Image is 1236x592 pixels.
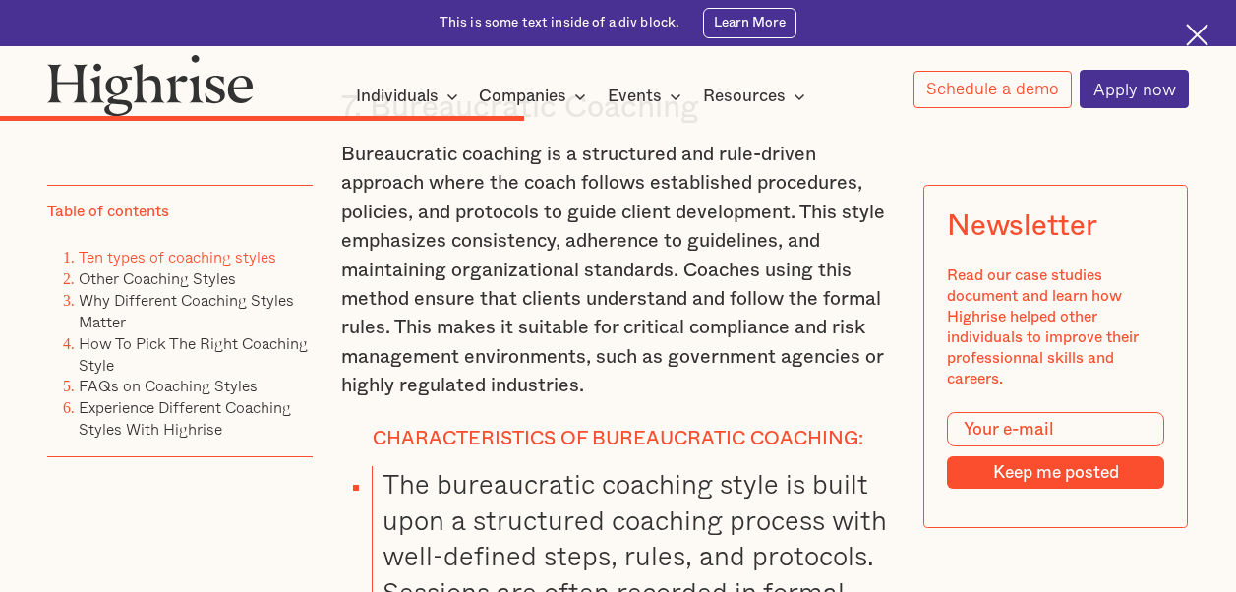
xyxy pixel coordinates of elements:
img: Highrise logo [47,54,254,116]
div: Resources [703,85,786,108]
div: Read our case studies document and learn how Highrise helped other individuals to improve their p... [948,266,1164,388]
div: This is some text inside of a div block. [440,14,680,32]
div: Events [608,85,662,108]
div: Individuals [356,85,464,108]
a: Experience Different Coaching Styles With Highrise [79,395,291,441]
div: Events [608,85,687,108]
a: Ten types of coaching styles [79,245,276,268]
div: Companies [479,85,592,108]
p: Bureaucratic coaching is a structured and rule-driven approach where the coach follows establishe... [341,141,896,401]
a: Learn More [703,8,796,37]
a: How To Pick The Right Coaching Style [79,331,308,377]
form: Modal Form [948,412,1164,489]
a: Why Different Coaching Styles Matter [79,288,294,333]
div: Newsletter [948,209,1097,243]
img: Cross icon [1186,24,1208,46]
a: Schedule a demo [913,71,1073,108]
a: Apply now [1080,70,1189,108]
div: Individuals [356,85,439,108]
a: FAQs on Coaching Styles [79,374,258,397]
input: Keep me posted [948,456,1164,489]
h4: Characteristics of bureaucratic coaching: [341,428,896,451]
input: Your e-mail [948,412,1164,446]
div: Companies [479,85,566,108]
a: Other Coaching Styles [79,266,236,290]
div: Resources [703,85,811,108]
div: Table of contents [47,202,169,222]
